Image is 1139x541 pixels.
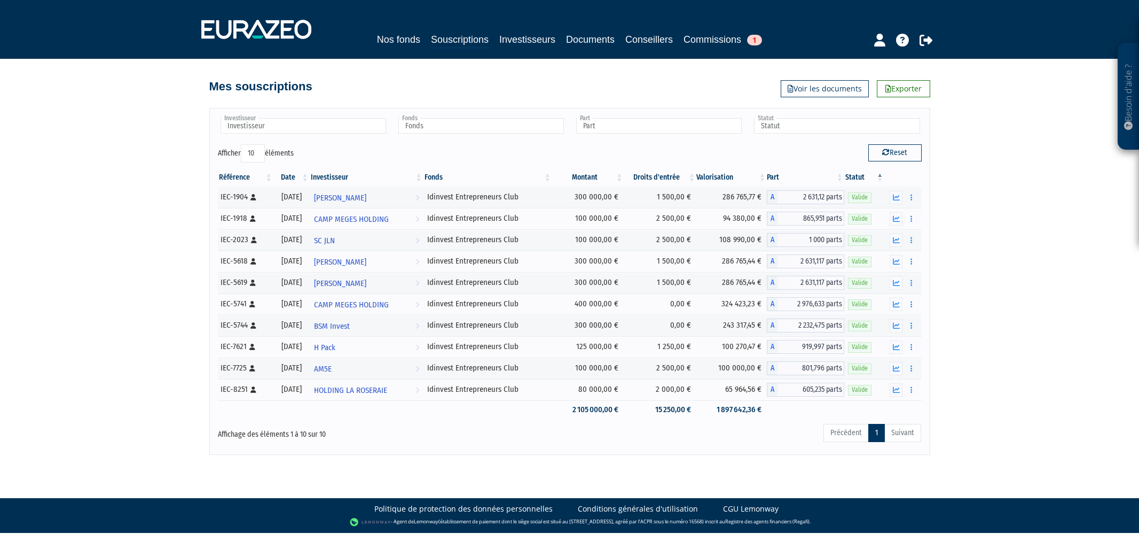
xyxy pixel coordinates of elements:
[777,276,844,290] span: 2 631,117 parts
[624,379,696,400] td: 2 000,00 €
[350,517,391,528] img: logo-lemonway.png
[624,168,696,187] th: Droits d'entrée: activer pour trier la colonne par ordre croissant
[218,144,294,163] label: Afficher éléments
[310,208,423,229] a: CAMP MEGES HOLDING
[310,379,423,400] a: HOLDING LA ROSERAIE
[723,504,779,514] a: CGU Lemonway
[250,258,256,265] i: [Français] Personne physique
[625,32,673,47] a: Conseillers
[415,295,419,315] i: Voir l'investisseur
[249,365,255,372] i: [Français] Personne physique
[767,361,844,375] div: A - Idinvest Entrepreneurs Club
[310,229,423,251] a: SC JLN
[552,229,624,251] td: 100 000,00 €
[696,315,767,336] td: 243 317,45 €
[415,359,419,379] i: Voir l'investisseur
[277,320,306,331] div: [DATE]
[848,364,871,374] span: Valide
[11,517,1128,528] div: - Agent de (établissement de paiement dont le siège social est situé au [STREET_ADDRESS], agréé p...
[624,315,696,336] td: 0,00 €
[696,400,767,419] td: 1 897 642,36 €
[250,215,256,222] i: [Français] Personne physique
[767,190,777,204] span: A
[777,361,844,375] span: 801,796 parts
[221,298,270,310] div: IEC-5741
[427,277,548,288] div: Idinvest Entrepreneurs Club
[310,251,423,272] a: [PERSON_NAME]
[427,384,548,395] div: Idinvest Entrepreneurs Club
[747,35,762,45] span: 1
[552,336,624,358] td: 125 000,00 €
[767,383,777,397] span: A
[277,256,306,267] div: [DATE]
[848,214,871,224] span: Valide
[777,190,844,204] span: 2 631,12 parts
[767,190,844,204] div: A - Idinvest Entrepreneurs Club
[767,212,844,226] div: A - Idinvest Entrepreneurs Club
[1122,49,1135,145] p: Besoin d'aide ?
[310,272,423,293] a: [PERSON_NAME]
[221,191,270,203] div: IEC-1904
[552,293,624,315] td: 400 000,00 €
[868,144,922,161] button: Reset
[552,208,624,229] td: 100 000,00 €
[578,504,698,514] a: Conditions générales d'utilisation
[427,298,548,310] div: Idinvest Entrepreneurs Club
[415,188,419,208] i: Voir l'investisseur
[310,293,423,315] a: CAMP MEGES HOLDING
[566,32,615,47] a: Documents
[696,379,767,400] td: 65 964,56 €
[277,191,306,203] div: [DATE]
[848,257,871,267] span: Valide
[684,32,762,47] a: Commissions1
[767,340,777,354] span: A
[624,358,696,379] td: 2 500,00 €
[250,387,256,393] i: [Français] Personne physique
[277,384,306,395] div: [DATE]
[624,272,696,293] td: 1 500,00 €
[767,297,844,311] div: A - Idinvest Entrepreneurs Club
[767,168,844,187] th: Part: activer pour trier la colonne par ordre croissant
[696,168,767,187] th: Valorisation: activer pour trier la colonne par ordre croissant
[277,341,306,352] div: [DATE]
[777,212,844,226] span: 865,951 parts
[767,383,844,397] div: A - Idinvest Entrepreneurs Club
[624,251,696,272] td: 1 500,00 €
[427,191,548,203] div: Idinvest Entrepreneurs Club
[314,231,335,251] span: SC JLN
[767,254,844,268] div: A - Idinvest Entrepreneurs Club
[221,384,270,395] div: IEC-8251
[767,233,777,247] span: A
[767,297,777,311] span: A
[314,381,387,400] span: HOLDING LA ROSERAIE
[314,316,350,336] span: BSM Invest
[314,295,389,315] span: CAMP MEGES HOLDING
[552,379,624,400] td: 80 000,00 €
[221,234,270,245] div: IEC-2023
[277,234,306,245] div: [DATE]
[273,168,310,187] th: Date: activer pour trier la colonne par ordre croissant
[696,208,767,229] td: 94 380,00 €
[696,272,767,293] td: 286 765,44 €
[877,80,930,97] a: Exporter
[427,256,548,267] div: Idinvest Entrepreneurs Club
[415,210,419,229] i: Voir l'investisseur
[552,400,624,419] td: 2 105 000,00 €
[868,424,885,442] a: 1
[431,32,489,49] a: Souscriptions
[696,251,767,272] td: 286 765,44 €
[781,80,869,97] a: Voir les documents
[251,237,257,243] i: [Français] Personne physique
[310,336,423,358] a: H Pack
[767,212,777,226] span: A
[250,322,256,329] i: [Français] Personne physique
[848,299,871,310] span: Valide
[415,231,419,251] i: Voir l'investisseur
[314,359,332,379] span: AM5E
[249,301,255,307] i: [Français] Personne physique
[415,381,419,400] i: Voir l'investisseur
[427,213,548,224] div: Idinvest Entrepreneurs Club
[427,362,548,374] div: Idinvest Entrepreneurs Club
[777,383,844,397] span: 605,235 parts
[415,274,419,293] i: Voir l'investisseur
